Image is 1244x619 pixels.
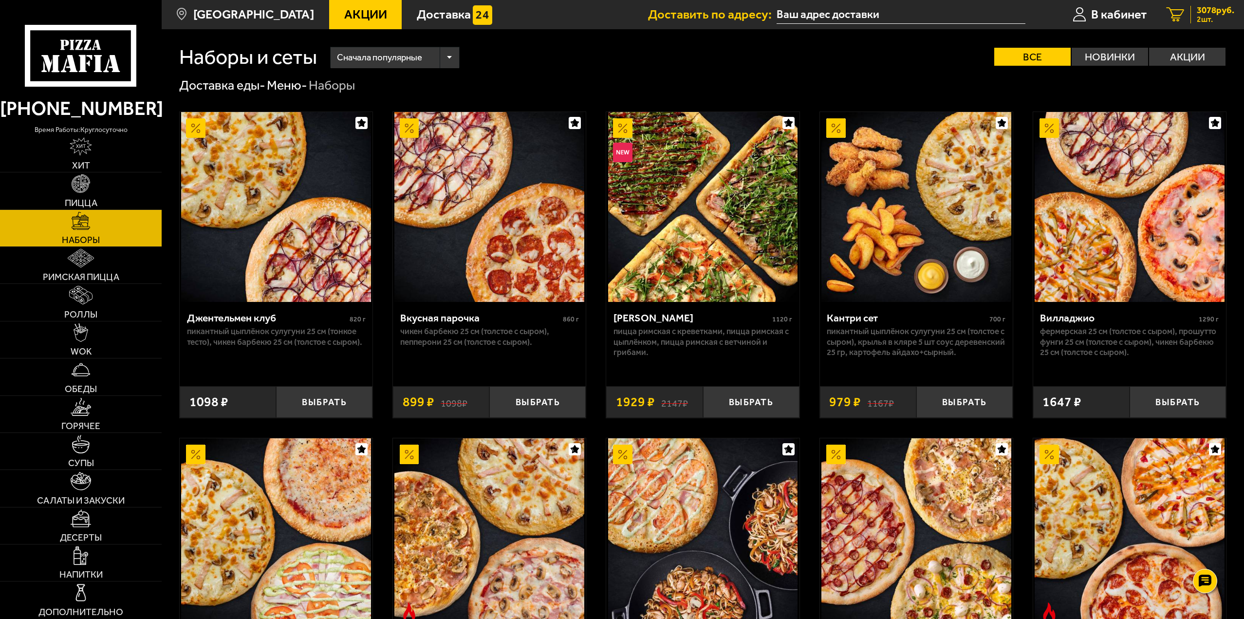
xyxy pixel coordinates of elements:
a: АкционныйНовинкаМама Миа [606,112,799,302]
span: 899 ₽ [403,395,434,409]
button: Выбрать [489,386,586,418]
img: 15daf4d41897b9f0e9f617042186c801.svg [473,5,492,25]
div: Вилладжио [1040,312,1196,324]
span: Роллы [64,310,97,319]
span: Пицца [65,198,97,207]
span: Напитки [59,570,103,579]
img: Мама Миа [608,112,798,302]
img: Новинка [613,143,632,162]
span: Десерты [60,533,102,542]
span: Обеды [65,384,97,394]
img: Акционный [186,445,205,464]
span: Сначала популярные [337,45,422,70]
span: Акции [344,8,387,21]
h1: Наборы и сеты [179,47,317,68]
img: Акционный [400,118,419,138]
span: 820 г [350,315,366,323]
span: 1290 г [1199,315,1219,323]
p: Пицца Римская с креветками, Пицца Римская с цыплёнком, Пицца Римская с ветчиной и грибами. [613,326,792,357]
s: 2147 ₽ [661,395,688,409]
p: Фермерская 25 см (толстое с сыром), Прошутто Фунги 25 см (толстое с сыром), Чикен Барбекю 25 см (... [1040,326,1219,357]
span: [GEOGRAPHIC_DATA] [193,8,314,21]
span: 860 г [563,315,579,323]
div: Наборы [309,77,355,94]
button: Выбрать [1130,386,1226,418]
span: 1120 г [772,315,792,323]
a: АкционныйВилладжио [1033,112,1226,302]
label: Новинки [1072,48,1148,66]
span: 3078 руб. [1197,6,1234,15]
img: Акционный [613,118,632,138]
a: АкционныйДжентельмен клуб [180,112,372,302]
button: Выбрать [916,386,1013,418]
span: В кабинет [1091,8,1147,21]
p: Пикантный цыплёнок сулугуни 25 см (тонкое тесто), Чикен Барбекю 25 см (толстое с сыром). [187,326,366,347]
img: Кантри сет [821,112,1011,302]
p: Пикантный цыплёнок сулугуни 25 см (толстое с сыром), крылья в кляре 5 шт соус деревенский 25 гр, ... [827,326,1005,357]
img: Акционный [1040,118,1059,138]
span: Римская пицца [43,272,119,281]
input: Ваш адрес доставки [777,6,1025,24]
span: 1647 ₽ [1042,395,1081,409]
div: [PERSON_NAME] [613,312,770,324]
img: Акционный [826,445,846,464]
a: АкционныйВкусная парочка [393,112,586,302]
span: 2 шт. [1197,16,1234,23]
img: Вилладжио [1035,112,1225,302]
s: 1167 ₽ [867,395,894,409]
div: Вкусная парочка [400,312,560,324]
img: Джентельмен клуб [181,112,371,302]
button: Выбрать [703,386,799,418]
span: 700 г [989,315,1005,323]
label: Все [994,48,1071,66]
div: Джентельмен клуб [187,312,347,324]
span: Доставка [417,8,471,21]
label: Акции [1149,48,1225,66]
img: Акционный [1040,445,1059,464]
img: Акционный [186,118,205,138]
button: Выбрать [276,386,372,418]
span: Наборы [62,235,100,244]
span: WOK [71,347,92,356]
span: Супы [68,458,94,468]
img: Акционный [826,118,846,138]
img: Вкусная парочка [394,112,584,302]
span: 1929 ₽ [616,395,655,409]
span: Доставить по адресу: [648,8,777,21]
span: 1098 ₽ [189,395,228,409]
div: Кантри сет [827,312,987,324]
span: проспект Кузнецова, 26к1 [777,6,1025,24]
p: Чикен Барбекю 25 см (толстое с сыром), Пепперони 25 см (толстое с сыром). [400,326,579,347]
span: Дополнительно [38,607,123,617]
a: Доставка еды- [179,77,265,93]
a: Меню- [267,77,307,93]
s: 1098 ₽ [441,395,467,409]
img: Акционный [613,445,632,464]
img: Акционный [400,445,419,464]
span: Салаты и закуски [37,496,125,505]
span: 979 ₽ [829,395,861,409]
a: АкционныйКантри сет [820,112,1013,302]
span: Хит [72,161,90,170]
span: Горячее [61,421,100,431]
